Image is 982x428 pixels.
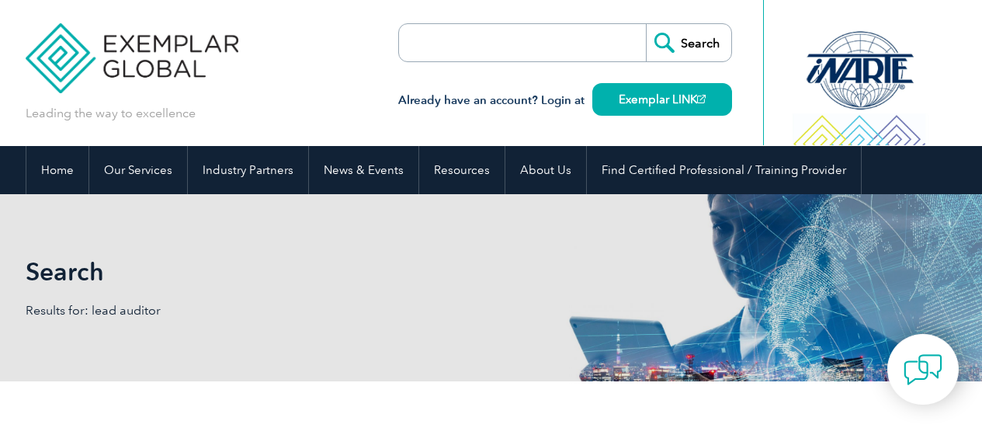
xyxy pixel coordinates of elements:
input: Search [646,24,731,61]
a: Resources [419,146,505,194]
a: Our Services [89,146,187,194]
h3: Already have an account? Login at [398,91,732,110]
a: Home [26,146,88,194]
p: Results for: lead auditor [26,302,491,319]
img: contact-chat.png [904,350,942,389]
h1: Search [26,256,622,287]
a: Find Certified Professional / Training Provider [587,146,861,194]
p: Leading the way to excellence [26,105,196,122]
img: open_square.png [697,95,706,103]
a: Industry Partners [188,146,308,194]
a: About Us [505,146,586,194]
a: Exemplar LINK [592,83,732,116]
a: News & Events [309,146,418,194]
